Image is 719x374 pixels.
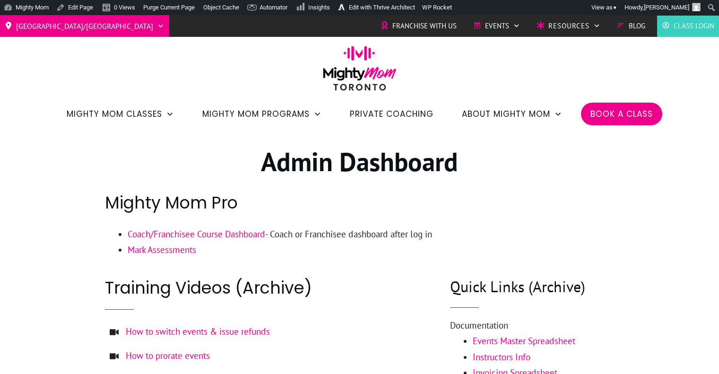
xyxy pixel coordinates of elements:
span: ▼ [613,5,617,11]
h2: Mighty Mom Pro [105,191,615,226]
a: Blog [617,19,645,33]
li: - Coach or Franchisee dashboard after log in [128,226,615,242]
span: Mighty Mom Classes [67,106,162,122]
a: About Mighty Mom [462,106,562,122]
span: [GEOGRAPHIC_DATA]/[GEOGRAPHIC_DATA] [16,18,153,34]
span: Resources [548,19,589,33]
p: Documentation [450,318,615,333]
span: About Mighty Mom [462,106,550,122]
a: [GEOGRAPHIC_DATA]/[GEOGRAPHIC_DATA] [5,18,165,34]
a: Franchise with Us [381,19,457,33]
a: Resources [537,19,600,33]
h2: Training Videos (Archive) [105,276,442,299]
span: Blog [629,19,645,33]
a: Book a Class [590,106,653,122]
h1: Admin Dashboard [105,145,615,190]
span: Mighty Mom Programs [202,106,310,122]
a: Coach/Franchisee Course Dashboard [128,228,265,240]
a: Events Master Spreadsheet [473,335,575,347]
a: Instructors Info [473,351,530,363]
span: Franchise with Us [392,19,457,33]
span: Class Login [674,19,714,33]
a: Class Login [662,19,714,33]
a: Private Coaching [350,106,433,122]
a: Mighty Mom Classes [67,106,174,122]
a: How to switch events & issue refunds [126,326,270,337]
span: Events [485,19,509,33]
span: [PERSON_NAME] [644,4,689,11]
a: Mark Assessments [128,244,196,255]
a: Mighty Mom Programs [202,106,321,122]
img: mightymom-logo-toronto [318,46,401,97]
a: Events [473,19,520,33]
h3: Quick Links (Archive) [450,276,615,297]
a: How to prorate events [126,350,210,361]
span: Insights [308,4,330,11]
